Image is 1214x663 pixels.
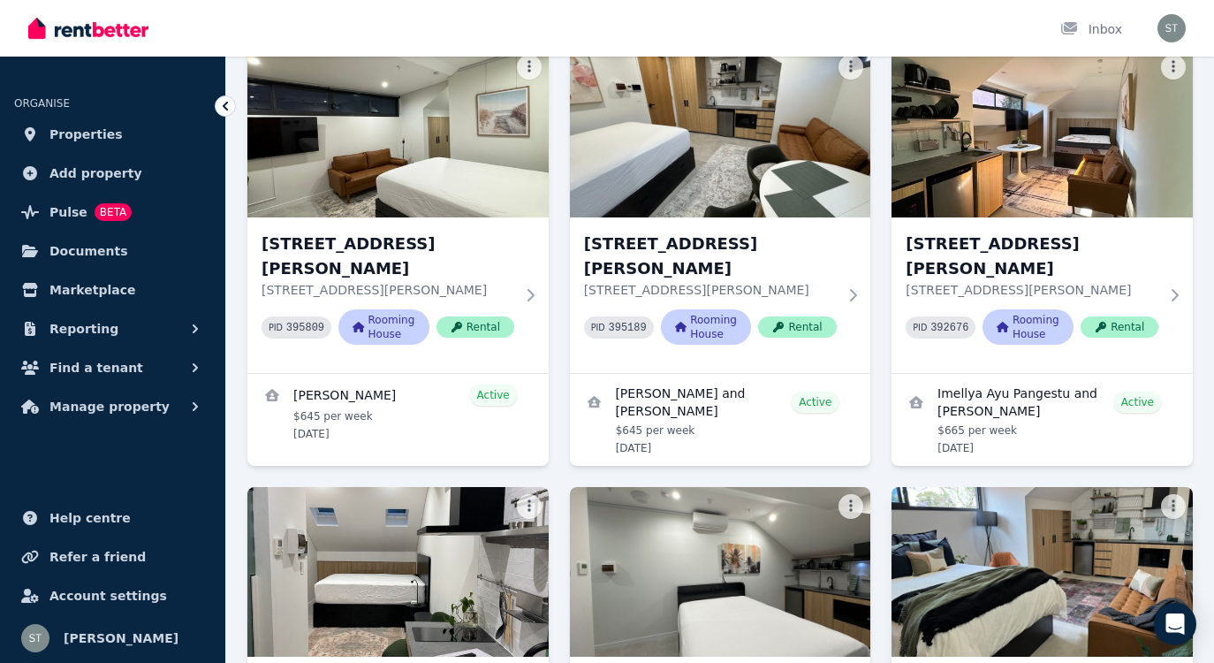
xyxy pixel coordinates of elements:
img: 35, 75 Milton St [247,487,549,657]
span: Account settings [49,585,167,606]
div: Open Intercom Messenger [1154,603,1196,645]
code: 395809 [286,322,324,334]
a: Marketplace [14,272,211,308]
a: View details for Anh Hoang [247,374,549,452]
span: Rental [436,316,514,338]
span: Refer a friend [49,546,146,568]
a: Properties [14,117,211,152]
a: 34, 75 Milton St[STREET_ADDRESS][PERSON_NAME][STREET_ADDRESS][PERSON_NAME]PID 392676Rooming House... [892,48,1193,373]
span: Pulse [49,202,87,223]
a: 33, 75 Milton St[STREET_ADDRESS][PERSON_NAME][STREET_ADDRESS][PERSON_NAME]PID 395189Rooming House... [570,48,871,373]
button: Manage property [14,389,211,424]
span: BETA [95,203,132,221]
button: Find a tenant [14,350,211,385]
a: Help centre [14,500,211,536]
img: 36, 75 Milton St [570,487,871,657]
a: 32, 75 Milton St[STREET_ADDRESS][PERSON_NAME][STREET_ADDRESS][PERSON_NAME]PID 395809Rooming House... [247,48,549,373]
button: More options [517,494,542,519]
span: Reporting [49,318,118,339]
a: Add property [14,156,211,191]
p: [STREET_ADDRESS][PERSON_NAME] [906,281,1158,299]
h3: [STREET_ADDRESS][PERSON_NAME] [906,232,1158,281]
a: Refer a friend [14,539,211,575]
img: 34, 75 Milton St [892,48,1193,217]
a: PulseBETA [14,194,211,230]
small: PID [269,323,283,332]
button: More options [838,494,863,519]
button: More options [517,55,542,80]
a: View details for Lexxie Smith and josh Phillips [570,374,871,466]
code: 395189 [609,322,647,334]
span: Rooming House [338,309,429,345]
span: Rooming House [661,309,752,345]
p: [STREET_ADDRESS][PERSON_NAME] [584,281,837,299]
span: Manage property [49,396,170,417]
code: 392676 [930,322,968,334]
button: More options [1161,55,1186,80]
span: Add property [49,163,142,184]
button: Reporting [14,311,211,347]
span: Help centre [49,507,131,529]
span: [PERSON_NAME] [64,628,178,649]
a: Documents [14,233,211,269]
span: Properties [49,124,123,145]
div: Inbox [1060,20,1122,38]
button: More options [1161,494,1186,519]
img: Samantha Thomas [1157,14,1186,42]
small: PID [591,323,605,332]
span: Marketplace [49,279,135,301]
img: 37, 75 Milton St [892,487,1193,657]
span: Find a tenant [49,357,143,378]
span: Rooming House [983,309,1074,345]
span: Rental [758,316,836,338]
img: 33, 75 Milton St [570,48,871,217]
img: 32, 75 Milton St [247,48,549,217]
h3: [STREET_ADDRESS][PERSON_NAME] [262,232,514,281]
img: Samantha Thomas [21,624,49,652]
a: Account settings [14,578,211,613]
p: [STREET_ADDRESS][PERSON_NAME] [262,281,514,299]
a: View details for Imellya Ayu Pangestu and Milad Nawazi [892,374,1193,466]
img: RentBetter [28,15,148,42]
button: More options [838,55,863,80]
h3: [STREET_ADDRESS][PERSON_NAME] [584,232,837,281]
span: Rental [1081,316,1158,338]
span: Documents [49,240,128,262]
small: PID [913,323,927,332]
span: ORGANISE [14,97,70,110]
